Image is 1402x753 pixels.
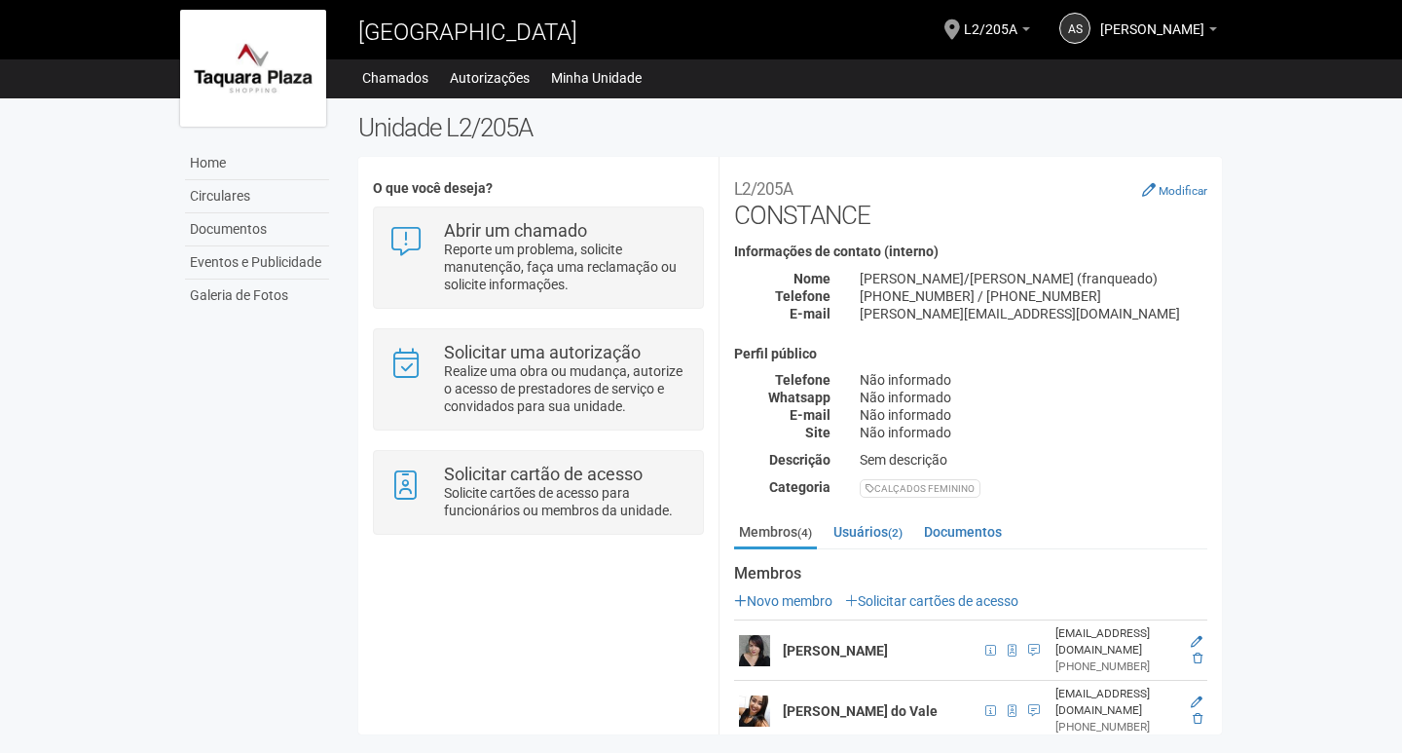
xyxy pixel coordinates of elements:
strong: Telefone [775,288,830,304]
a: Usuários(2) [829,517,907,546]
a: Solicitar uma autorização Realize uma obra ou mudança, autorize o acesso de prestadores de serviç... [388,344,687,415]
h2: Unidade L2/205A [358,113,1222,142]
strong: Whatsapp [768,390,830,405]
a: Autorizações [450,64,530,92]
div: [PHONE_NUMBER] [1055,719,1177,735]
strong: Abrir um chamado [444,220,587,241]
strong: Telefone [775,372,830,388]
span: CPF 127.177.937-47 [979,640,1002,661]
div: [PERSON_NAME][EMAIL_ADDRESS][DOMAIN_NAME] [845,305,1222,322]
h4: O que você deseja? [373,181,703,196]
span: [GEOGRAPHIC_DATA] [358,19,577,46]
img: user.png [739,635,770,666]
div: [EMAIL_ADDRESS][DOMAIN_NAME] [1055,625,1177,659]
strong: Solicitar cartão de acesso [444,464,643,484]
div: CALÇADOS FEMININO [860,479,980,498]
p: Reporte um problema, solicite manutenção, faça uma reclamação ou solicite informações. [444,241,688,293]
span: Aline Salvino Claro Almeida [1100,3,1204,37]
strong: [PERSON_NAME] do Vale [783,703,938,719]
strong: Categoria [769,479,830,495]
strong: Site [805,425,830,440]
a: AS [1059,13,1090,44]
div: [EMAIL_ADDRESS][DOMAIN_NAME] [1055,686,1177,719]
a: Membros(4) [734,517,817,549]
a: Circulares [185,180,329,213]
small: (4) [797,526,812,540]
strong: Nome [793,271,830,286]
a: Editar membro [1191,635,1202,649]
p: Solicite cartões de acesso para funcionários ou membros da unidade. [444,484,688,519]
div: Não informado [845,389,1222,406]
a: Chamados [362,64,428,92]
strong: E-mail [790,407,830,423]
a: Excluir membro [1193,712,1202,726]
small: (2) [888,526,903,540]
span: Gerente [1022,640,1041,661]
p: Realize uma obra ou mudança, autorize o acesso de prestadores de serviço e convidados para sua un... [444,362,688,415]
div: [PHONE_NUMBER] / [PHONE_NUMBER] [845,287,1222,305]
small: L2/205A [734,179,793,199]
h4: Perfil público [734,347,1207,361]
a: Solicitar cartão de acesso Solicite cartões de acesso para funcionários ou membros da unidade. [388,466,687,519]
strong: E-mail [790,306,830,321]
a: Excluir membro [1193,652,1202,665]
strong: Descrição [769,452,830,468]
img: user.png [739,696,770,727]
a: Abrir um chamado Reporte um problema, solicite manutenção, faça uma reclamação ou solicite inform... [388,222,687,293]
span: Cartão de acesso ativo [1002,640,1022,661]
strong: Solicitar uma autorização [444,342,641,362]
a: Galeria de Fotos [185,280,329,312]
a: Novo membro [734,593,832,609]
a: Editar membro [1191,696,1202,709]
a: Minha Unidade [551,64,642,92]
a: Modificar [1142,182,1207,198]
span: Cartão de acesso ativo [1002,700,1022,722]
span: vendedora [1022,700,1041,722]
a: Solicitar cartões de acesso [845,593,1018,609]
div: Não informado [845,424,1222,441]
a: L2/205A [964,24,1030,40]
div: Não informado [845,371,1222,389]
span: CPF 146.231.477-54 [979,700,1002,722]
h4: Informações de contato (interno) [734,245,1207,259]
div: Sem descrição [845,451,1222,469]
a: Documentos [919,517,1007,546]
div: [PERSON_NAME]/[PERSON_NAME] (franqueado) [845,270,1222,287]
span: L2/205A [964,3,1017,37]
div: [PHONE_NUMBER] [1055,659,1177,675]
h2: CONSTANCE [734,171,1207,230]
a: Documentos [185,213,329,246]
small: Modificar [1159,184,1207,198]
strong: [PERSON_NAME] [783,643,888,659]
strong: Membros [734,565,1207,583]
div: Não informado [845,406,1222,424]
a: Eventos e Publicidade [185,246,329,280]
img: logo.jpg [180,10,326,127]
a: [PERSON_NAME] [1100,24,1217,40]
a: Home [185,147,329,180]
